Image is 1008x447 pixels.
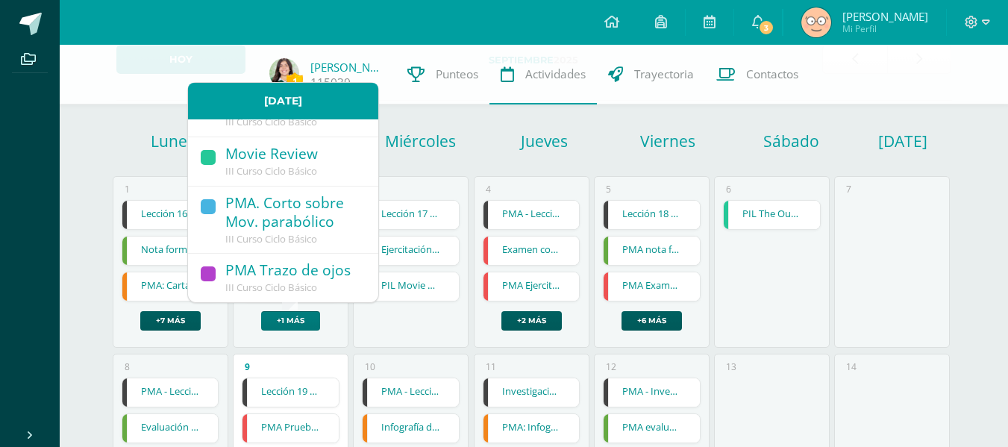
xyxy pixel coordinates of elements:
a: Lección 19 - MecaNet [242,378,339,407]
a: PMA Examen corto 1 [604,272,700,301]
div: 11 [486,360,496,373]
a: PMA - Investigación APA [604,378,700,407]
a: PMA Prueba Módulo 3 [242,414,339,443]
a: PMA Trazo de ojosIII Curso Ciclo Básico [188,254,378,302]
div: PIL The Outsiders: Group Analysis | Examen [723,200,821,230]
div: 1 [125,183,130,196]
span: 3 [758,19,774,36]
h1: Miércoles [360,131,480,151]
span: III Curso Ciclo Básico [225,164,317,178]
a: PMA - Lección 17 [483,201,580,229]
div: PMA Examen corto 1 | Tarea [603,272,701,301]
a: PMA. Corto sobre Mov. parabólicoIII Curso Ciclo Básico [188,187,378,254]
a: +6 más [622,311,682,331]
span: Mi Perfil [842,22,928,35]
a: PMA evaluación formativa, trenza [604,414,700,443]
a: PMA: Carta [122,272,219,301]
a: PMA - Lección 19 [363,378,459,407]
a: 115039 [310,75,351,90]
div: PMA Prueba Módulo 3 | Tarea [242,413,339,443]
div: 8 [125,360,130,373]
div: [DATE] [188,83,378,119]
h1: Lunes [113,131,233,151]
div: PMA - Lección 17 | Tarea [483,200,580,230]
div: PMA Trazo de ojos [225,261,363,281]
div: Evaluación formativa , realiza trenza con utilizacipon de pase | Tarea [122,413,219,443]
a: +7 más [140,311,201,331]
a: PIL The Outsiders: Group Analysis [724,201,820,229]
span: III Curso Ciclo Básico [225,232,317,246]
div: Lección 18 - MecaNet | Tarea [603,200,701,230]
img: 7775765ac5b93ea7f316c0cc7e2e0b98.png [801,7,831,37]
div: Investigación APA | Tarea [483,378,580,407]
span: Punteos [436,66,478,82]
div: 13 [726,360,736,373]
a: Contactos [705,45,810,104]
div: PMA nota formativa 4, utilización | Tarea [603,236,701,266]
h1: Jueves [484,131,604,151]
a: +2 más [501,311,562,331]
div: 7 [846,183,851,196]
a: Lección 18 - MecaNet [604,201,700,229]
h1: Sábado [732,131,851,151]
span: III Curso Ciclo Básico [225,281,317,294]
div: 4 [486,183,491,196]
div: 14 [846,360,857,373]
a: Punteos [396,45,489,104]
a: Examen corto 1 [483,237,580,265]
div: PIL Movie Review | Tarea [362,272,460,301]
a: +1 más [261,311,320,331]
div: PMA - Investigación APA | Tarea [603,378,701,407]
div: Lección 16 - MecaNet | Tarea [122,200,219,230]
div: Lección 19 - MecaNet | Tarea [242,378,339,407]
div: PMA evaluación formativa, trenza | Tarea [603,413,701,443]
a: Trayectoria [597,45,705,104]
div: 6 [726,183,731,196]
a: Investigación APA [483,378,580,407]
span: Actividades [525,66,586,82]
div: PMA. Corto sobre Mov. parabólico [225,194,363,233]
div: PMA: Carta | Tarea [122,272,219,301]
div: 9 [245,360,250,373]
h1: [DATE] [878,131,897,151]
div: Nota formativa 4, utilización de pases | Tarea [122,236,219,266]
span: Contactos [746,66,798,82]
a: Lección 16 - MecaNet [122,201,219,229]
a: PMA Ejercitación Ecuación Cuadrática [483,272,580,301]
a: PMA nota formativa 4, utilización [604,237,700,265]
img: a478b10ea490de47a8cbd13f9fa61e53.png [269,58,299,88]
a: PIL Movie Review [363,272,459,301]
div: Infografía digital: Instituciones que velan por la protección del ambiente | Tarea [362,413,460,443]
a: Ejercitación 3 Ecuación cuadrática [363,237,459,265]
a: Nota formativa 4, utilización de pases [122,237,219,265]
div: 5 [606,183,611,196]
a: PMA: Infografia digital [483,414,580,443]
div: Examen corto 1 | Tarea [483,236,580,266]
div: Lección 17 - MecaNet | Tarea [362,200,460,230]
a: PMA - Lección 18 [122,378,219,407]
span: [PERSON_NAME] [842,9,928,24]
h1: Viernes [608,131,727,151]
a: Evaluación formativa , realiza trenza con utilizacipon de pase [122,414,219,443]
span: III Curso Ciclo Básico [225,115,317,128]
span: Trayectoria [634,66,694,82]
a: [PERSON_NAME] [310,60,385,75]
div: 10 [365,360,375,373]
a: Infografía digital: Instituciones que velan por la protección del ambiente [363,414,459,443]
a: Lección 17 - MecaNet [363,201,459,229]
div: 12 [606,360,616,373]
div: PMA - Lección 18 | Tarea [122,378,219,407]
span: 1 [287,72,303,91]
div: PMA Ejercitación Ecuación Cuadrática | Tarea [483,272,580,301]
a: Movie ReviewIII Curso Ciclo Básico [188,137,378,187]
div: PMA: Infografia digital | Tarea [483,413,580,443]
a: Actividades [489,45,597,104]
div: Ejercitación 3 Ecuación cuadrática | Tarea [362,236,460,266]
div: Movie Review [225,145,363,165]
div: PMA - Lección 19 | Tarea [362,378,460,407]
